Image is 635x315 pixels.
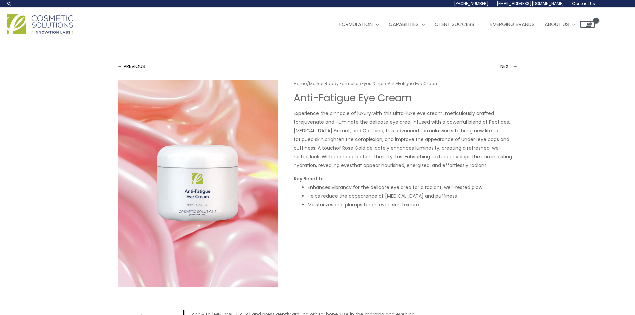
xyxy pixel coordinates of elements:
[294,110,494,125] span: Experience the pinnacle of luxury with this ultra-luxe eye cream, meticulously crafted to
[352,162,487,169] span: that appear nourished, energized, and effortlessly radiant.
[540,14,580,34] a: About Us
[294,80,307,87] a: Home
[308,192,518,200] li: Helps reduce the appearance of [MEDICAL_DATA] and puffiness
[294,153,512,169] span: application, the silky, fast-absorbing texture envelops the skin in lasting hydration, revealing ...
[339,21,373,28] span: Formulation
[118,80,278,286] img: Anti Fatigue Eye Cream
[118,60,145,73] a: ← PREVIOUS
[294,145,503,160] span: of Rose Gold delicately enhances luminosity, creating a refreshed, well-rested look. With each
[294,127,498,143] span: [MEDICAL_DATA] Extract, and Caffeine, this advanced formula works to bring new life to fatigued s...
[389,21,419,28] span: Capabilities
[485,14,540,34] a: Emerging Brands
[309,80,360,87] a: Market Ready Formulas
[490,21,535,28] span: Emerging Brands
[454,1,489,6] span: [PHONE_NUMBER]
[329,14,595,34] nav: Site Navigation
[308,183,518,192] li: Enhances vibrancy for the delicate eye area for a radiant, well-rested glow
[299,119,510,125] span: rejuvenate and illuminate the delicate eye area. Infused with a powerful blend of Peptides,
[7,1,12,6] a: Search icon link
[294,80,518,88] nav: Breadcrumb
[7,14,73,34] img: Cosmetic Solutions Logo
[384,14,430,34] a: Capabilities
[308,200,518,209] li: Moisturizes and plumps for an even skin texture
[430,14,485,34] a: Client Success
[435,21,474,28] span: Client Success
[500,60,518,73] a: NEXT →
[334,14,384,34] a: Formulation
[580,21,595,28] a: View Shopping Cart, empty
[294,175,324,182] strong: Key Benefits
[572,1,595,6] span: Contact Us
[294,136,509,151] span: brighten the complexion, and improve the appearance of under-eye bags and puffiness. A touch
[362,80,385,87] a: Eyes & Lips
[497,1,564,6] span: [EMAIL_ADDRESS][DOMAIN_NAME]
[294,92,518,104] h1: Anti-Fatigue Eye Cream
[545,21,569,28] span: About Us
